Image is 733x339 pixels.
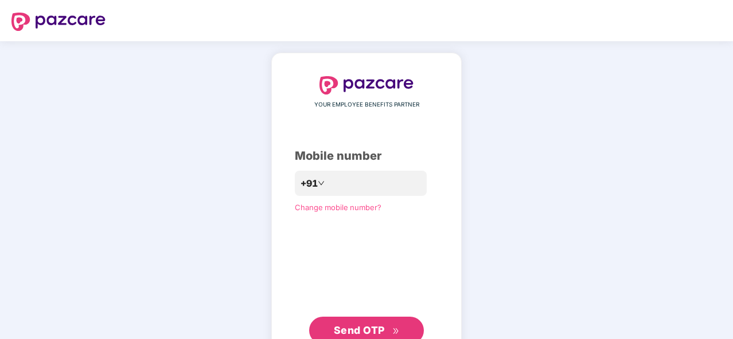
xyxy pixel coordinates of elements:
span: double-right [392,328,400,335]
img: logo [11,13,106,31]
a: Change mobile number? [295,203,381,212]
span: +91 [301,176,318,191]
img: logo [319,76,414,94]
span: down [318,180,325,187]
div: Mobile number [295,147,438,165]
span: YOUR EMPLOYEE BENEFITS PARTNER [314,100,419,109]
span: Send OTP [334,324,385,336]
